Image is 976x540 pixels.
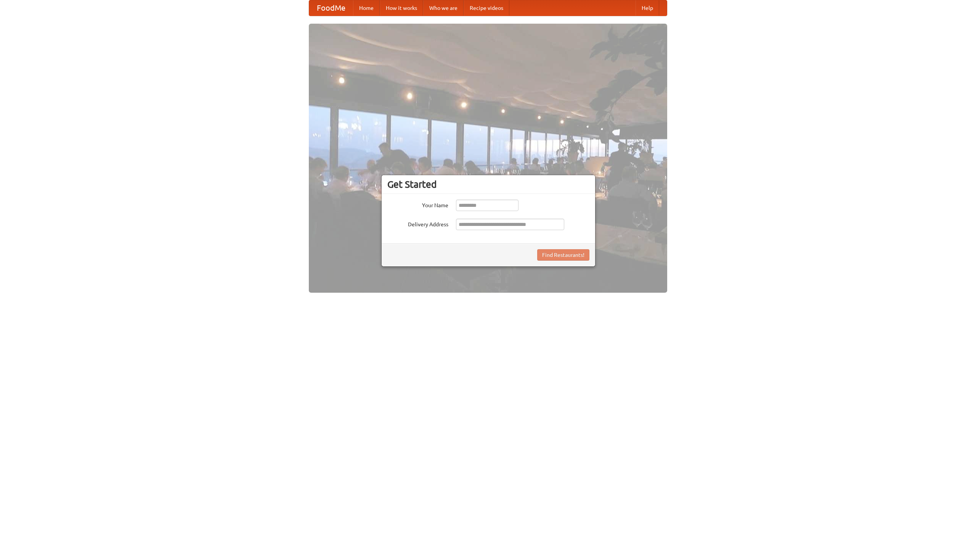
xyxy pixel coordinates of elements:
a: How it works [380,0,423,16]
a: Home [353,0,380,16]
a: FoodMe [309,0,353,16]
a: Recipe videos [464,0,509,16]
label: Delivery Address [387,219,448,228]
label: Your Name [387,200,448,209]
button: Find Restaurants! [537,249,589,261]
a: Help [636,0,659,16]
h3: Get Started [387,179,589,190]
a: Who we are [423,0,464,16]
